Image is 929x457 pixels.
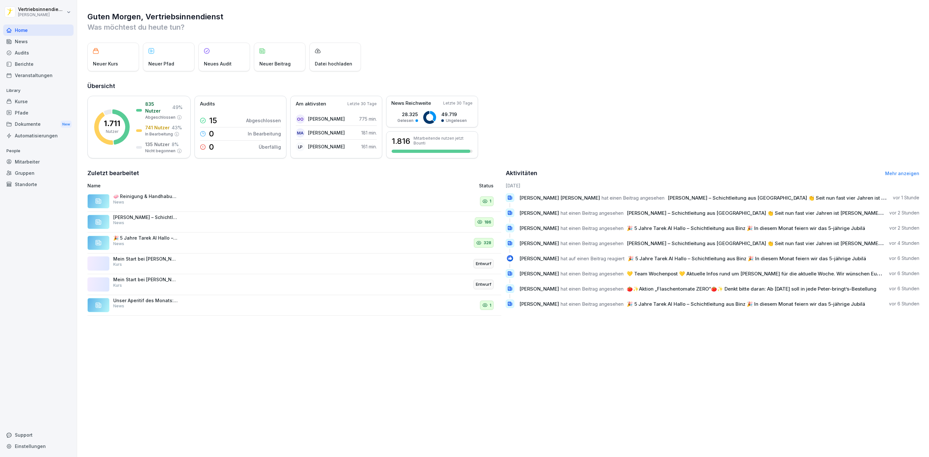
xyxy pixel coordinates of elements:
p: vor 6 Stunden [889,285,919,292]
a: Unser Aperitif des Monats: 🍹 Holy Aperoly! Mit Liebe von euch gewählt ❤️ – und mit [PERSON_NAME] ... [87,295,501,316]
h2: Übersicht [87,82,919,91]
p: 49.719 [441,111,467,118]
p: News [113,199,124,205]
a: Einstellungen [3,441,74,452]
span: hat einen Beitrag angesehen [561,301,624,307]
span: hat auf einen Beitrag reagiert [561,255,624,262]
p: In Bearbeitung [145,131,173,137]
p: Entwurf [476,261,491,267]
p: Status [479,182,494,189]
span: [PERSON_NAME] [519,286,559,292]
div: Audits [3,47,74,58]
p: Am aktivsten [296,100,326,108]
p: Unser Aperitif des Monats: 🍹 Holy Aperoly! Mit Liebe von euch gewählt ❤️ – und mit [PERSON_NAME] ... [113,298,178,303]
span: hat einen Beitrag angesehen [561,286,624,292]
p: 8 % [172,141,179,148]
a: 🧼 Reinigung & Handhabung der GN-Kakao-Behälter 🍫 Liebe Teams, bitte beachtet folgende Vorgaben zu... [87,191,501,212]
span: [PERSON_NAME] [PERSON_NAME] [519,195,600,201]
p: 49 % [172,104,183,111]
p: vor 6 Stunden [889,270,919,277]
p: Mein Start bei [PERSON_NAME] - Personalfragebogen [113,256,178,262]
p: 0 [209,143,214,151]
div: Dokumente [3,118,74,130]
p: Letzte 30 Tage [347,101,377,107]
div: Support [3,429,74,441]
p: 161 min. [361,143,377,150]
span: [PERSON_NAME] [519,301,559,307]
a: Home [3,25,74,36]
p: vor 1 Stunde [893,194,919,201]
p: News [113,220,124,226]
p: 28.325 [397,111,418,118]
a: [PERSON_NAME] – Schichtleitung aus [GEOGRAPHIC_DATA] 👏 Seit nun fast vier Jahren ist [PERSON_NAME... [87,212,501,233]
a: Gruppen [3,167,74,179]
p: Vertriebsinnendienst [18,7,65,12]
div: New [61,121,72,128]
div: OO [296,114,305,124]
h2: Zuletzt bearbeitet [87,169,501,178]
p: Kurs [113,262,122,267]
a: Standorte [3,179,74,190]
a: Mitarbeiter [3,156,74,167]
p: Neuer Pfad [148,60,174,67]
p: Mitarbeitende nutzen jetzt Bounti [414,136,473,145]
span: hat einen Beitrag angesehen [561,210,624,216]
p: 1 [490,198,491,204]
a: DokumenteNew [3,118,74,130]
span: hat einen Beitrag angesehen [561,271,624,277]
a: Kurse [3,96,74,107]
p: Nicht begonnen [145,148,175,154]
p: Neuer Kurs [93,60,118,67]
p: [PERSON_NAME] [308,129,345,136]
span: 🎉 5 Jahre Tarek Al Hallo – Schichtleitung aus Binz 🎉 In diesem Monat feiern wir das 5-jährige Jubilä [627,301,865,307]
p: Nutzer [106,129,118,134]
span: hat einen Beitrag angesehen [602,195,664,201]
p: News Reichweite [391,100,431,107]
p: 181 min. [361,129,377,136]
p: Entwurf [476,281,491,288]
p: Neues Audit [204,60,232,67]
span: 💛 Team Wochenpost 💛 Aktuelle Infos rund um [PERSON_NAME] für die aktuelle Woche. Wir wünschen Euc... [627,271,888,277]
p: [PERSON_NAME] – Schichtleitung aus [GEOGRAPHIC_DATA] 👏 Seit nun fast vier Jahren ist [PERSON_NAME... [113,214,178,220]
p: vor 2 Stunden [889,210,919,216]
a: Mein Start bei [PERSON_NAME] - PersonalfragebogenKursEntwurf [87,274,501,295]
span: [PERSON_NAME] [519,225,559,231]
div: LP [296,142,305,151]
p: [PERSON_NAME] [18,13,65,17]
span: 🍅✨Aktion „Flaschentomate ZERO“🍅✨ Denkt bitte daran: Ab [DATE] soll in jede Peter-bringt’s-Bestellung [627,286,876,292]
p: [PERSON_NAME] [308,143,345,150]
h3: 1.816 [392,136,410,147]
span: [PERSON_NAME] [519,240,559,246]
p: Mein Start bei [PERSON_NAME] - Personalfragebogen [113,277,178,283]
p: 186 [484,219,491,225]
p: Abgeschlossen [246,117,281,124]
p: vor 2 Stunden [889,225,919,231]
p: 15 [209,117,217,124]
p: 135 Nutzer [145,141,170,148]
p: Abgeschlossen [145,114,175,120]
p: Audits [200,100,215,108]
p: vor 6 Stunden [889,301,919,307]
p: 0 [209,130,214,138]
a: Automatisierungen [3,130,74,141]
p: News [113,303,124,309]
p: People [3,146,74,156]
a: Mein Start bei [PERSON_NAME] - PersonalfragebogenKursEntwurf [87,253,501,274]
a: Berichte [3,58,74,70]
p: Neuer Beitrag [259,60,291,67]
a: News [3,36,74,47]
p: [PERSON_NAME] [308,115,345,122]
p: vor 4 Stunden [889,240,919,246]
a: Veranstaltungen [3,70,74,81]
p: 43 % [172,124,182,131]
span: hat einen Beitrag angesehen [561,225,624,231]
div: MA [296,128,305,137]
h1: Guten Morgen, Vertriebsinnendienst [87,12,919,22]
a: 🎉 5 Jahre Tarek Al Hallo – Schichtleitung aus Binz 🎉 In diesem Monat feiern wir das 5-jährige Jub... [87,233,501,253]
h6: [DATE] [506,182,920,189]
